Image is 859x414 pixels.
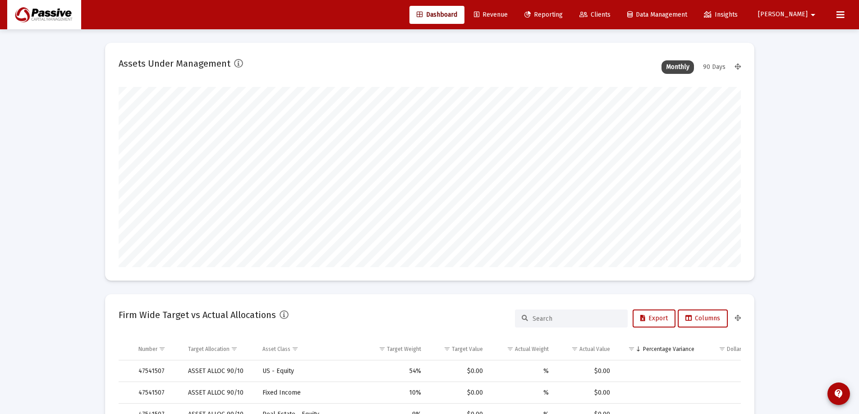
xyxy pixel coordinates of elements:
[159,346,165,352] span: Show filter options for column 'Number'
[256,382,362,404] td: Fixed Income
[452,346,483,353] div: Target Value
[188,346,230,353] div: Target Allocation
[262,346,290,353] div: Asset Class
[628,346,635,352] span: Show filter options for column 'Percentage Variance'
[524,11,563,18] span: Reporting
[182,382,257,404] td: ASSET ALLOC 90/10
[368,388,421,397] div: 10%
[474,11,508,18] span: Revenue
[747,5,829,23] button: [PERSON_NAME]
[489,338,555,360] td: Column Actual Weight
[515,346,549,353] div: Actual Weight
[379,346,386,352] span: Show filter options for column 'Target Weight'
[507,346,514,352] span: Show filter options for column 'Actual Weight'
[701,338,772,360] td: Column Dollar Variance
[256,360,362,382] td: US - Equity
[561,367,611,376] div: $0.00
[434,388,482,397] div: $0.00
[231,346,238,352] span: Show filter options for column 'Target Allocation'
[119,308,276,322] h2: Firm Wide Target vs Actual Allocations
[704,11,738,18] span: Insights
[427,338,489,360] td: Column Target Value
[467,6,515,24] a: Revenue
[368,367,421,376] div: 54%
[409,6,464,24] a: Dashboard
[132,360,182,382] td: 47541507
[292,346,299,352] span: Show filter options for column 'Asset Class'
[362,338,427,360] td: Column Target Weight
[256,338,362,360] td: Column Asset Class
[579,346,610,353] div: Actual Value
[707,388,764,397] div: $0.00
[572,6,618,24] a: Clients
[496,367,549,376] div: %
[643,346,694,353] div: Percentage Variance
[707,367,764,376] div: $0.00
[833,388,844,399] mat-icon: contact_support
[678,309,728,328] button: Columns
[640,314,668,322] span: Export
[182,338,257,360] td: Column Target Allocation
[444,346,450,352] span: Show filter options for column 'Target Value'
[434,367,482,376] div: $0.00
[697,6,745,24] a: Insights
[633,309,675,328] button: Export
[719,346,726,352] span: Show filter options for column 'Dollar Variance'
[616,338,700,360] td: Column Percentage Variance
[182,360,257,382] td: ASSET ALLOC 90/10
[14,6,74,24] img: Dashboard
[561,388,611,397] div: $0.00
[533,315,621,323] input: Search
[132,338,182,360] td: Column Number
[571,346,578,352] span: Show filter options for column 'Actual Value'
[387,346,421,353] div: Target Weight
[620,6,694,24] a: Data Management
[555,338,617,360] td: Column Actual Value
[698,60,730,74] div: 90 Days
[517,6,570,24] a: Reporting
[627,11,687,18] span: Data Management
[685,314,720,322] span: Columns
[808,6,818,24] mat-icon: arrow_drop_down
[417,11,457,18] span: Dashboard
[661,60,694,74] div: Monthly
[119,56,230,71] h2: Assets Under Management
[138,346,157,353] div: Number
[758,11,808,18] span: [PERSON_NAME]
[132,382,182,404] td: 47541507
[579,11,611,18] span: Clients
[496,388,549,397] div: %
